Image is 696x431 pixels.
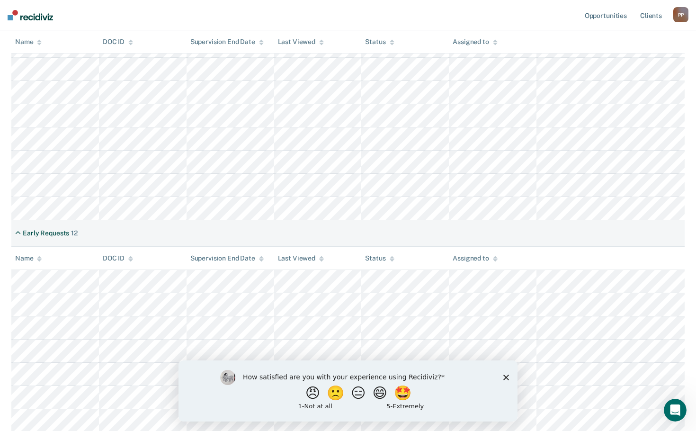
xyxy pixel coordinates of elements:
[71,229,78,237] div: 12
[103,38,133,46] div: DOC ID
[15,38,42,46] div: Name
[178,360,518,422] iframe: Survey by Kim from Recidiviz
[23,229,69,237] div: Early Requests
[278,38,324,46] div: Last Viewed
[190,254,264,262] div: Supervision End Date
[8,10,53,20] img: Recidiviz
[453,38,497,46] div: Assigned to
[103,254,133,262] div: DOC ID
[664,399,687,422] iframe: Intercom live chat
[673,7,688,22] button: PP
[365,254,394,262] div: Status
[673,7,688,22] div: P P
[278,254,324,262] div: Last Viewed
[190,38,264,46] div: Supervision End Date
[453,254,497,262] div: Assigned to
[15,254,42,262] div: Name
[11,225,81,241] div: Early Requests12
[365,38,394,46] div: Status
